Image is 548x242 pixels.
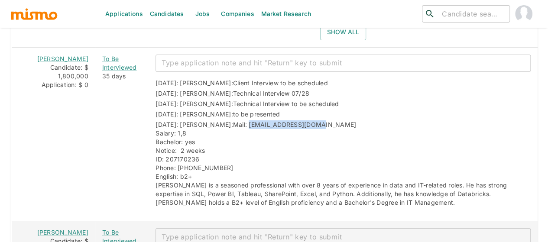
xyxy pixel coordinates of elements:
div: Application: $ 0 [19,81,88,89]
button: Show all [320,24,366,40]
div: Candidate: $ 1,800,000 [19,63,88,81]
span: Technical Interview 07/28 [233,90,309,97]
span: Technical Interview to be scheduled [233,100,339,107]
div: [DATE]: [PERSON_NAME]: [156,110,280,120]
div: [DATE]: [PERSON_NAME]: [156,100,339,110]
input: Candidate search [438,8,506,20]
div: [DATE]: [PERSON_NAME]: [156,89,309,100]
div: [DATE]: [PERSON_NAME]: [156,120,520,207]
span: to be presented [233,110,280,118]
div: 35 days [102,72,142,81]
img: Maia Reyes [515,5,532,23]
a: [PERSON_NAME] [37,229,88,236]
a: [PERSON_NAME] [37,55,88,62]
span: Client Interview to be scheduled [233,79,328,87]
img: logo [10,7,58,20]
a: To Be Interviewed [102,55,142,72]
div: [DATE]: [PERSON_NAME]: [156,79,328,89]
span: Mail: [EMAIL_ADDRESS][DOMAIN_NAME] Salary: 1,8 Bachelor: yes Notice: 2 weeks ID: 207170236 Phone:... [156,121,509,206]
